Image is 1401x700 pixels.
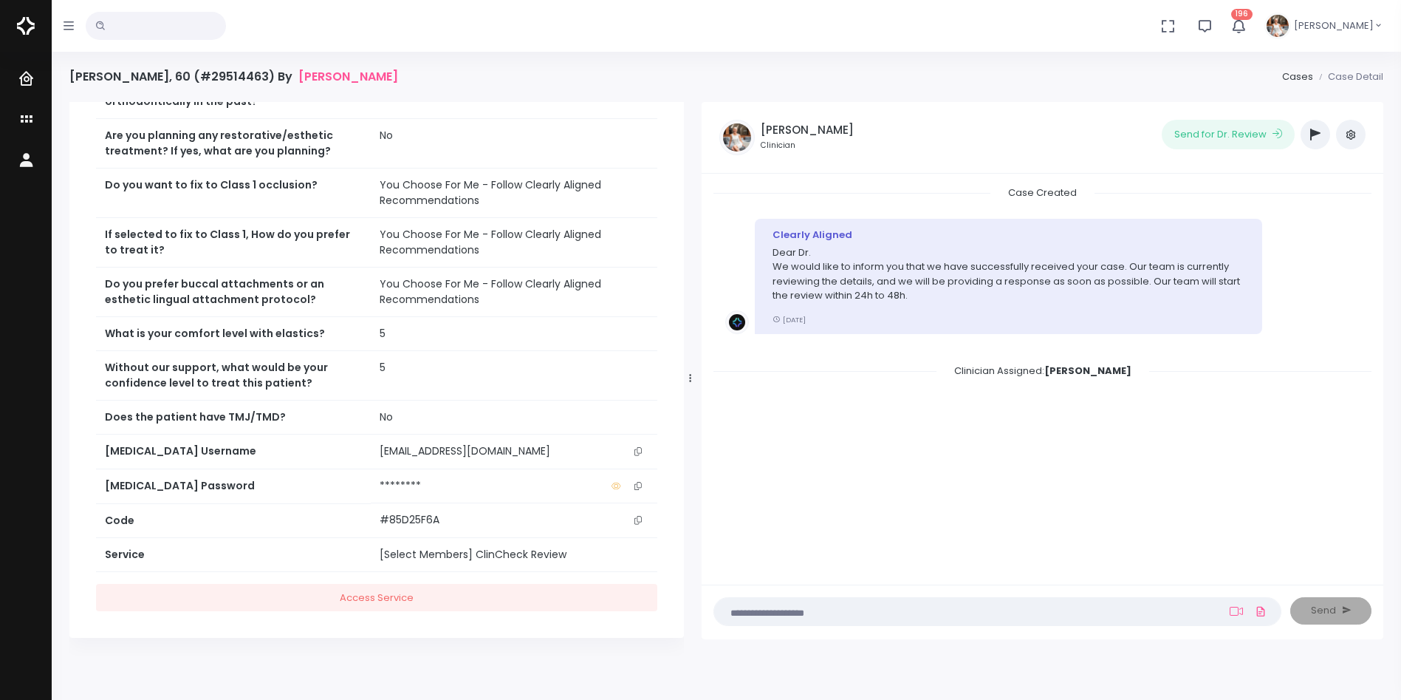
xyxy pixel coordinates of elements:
[371,169,657,218] td: You Choose For Me - Follow Clearly Aligned Recommendations
[96,401,371,435] th: Does the patient have TMJ/TMD?
[96,218,371,268] th: If selected to fix to Class 1, How do you prefer to treat it?
[371,503,657,537] td: #85D25F6A
[371,119,657,169] td: No
[371,435,657,469] td: [EMAIL_ADDRESS][DOMAIN_NAME]
[761,123,854,137] h5: [PERSON_NAME]
[380,547,648,563] div: [Select Members] ClinCheck Review
[69,102,684,656] div: scrollable content
[69,69,398,84] h4: [PERSON_NAME], 60 (#29514463) By
[1227,605,1246,617] a: Add Loom Video
[96,119,371,169] th: Are you planning any restorative/esthetic treatment? If yes, what are you planning?
[1162,120,1295,149] button: Send for Dr. Review
[96,169,371,218] th: Do you want to fix to Class 1 occlusion?
[371,351,657,401] td: 5
[1252,598,1270,625] a: Add Files
[1231,9,1253,20] span: 196
[936,359,1149,382] span: Clinician Assigned:
[371,401,657,435] td: No
[1264,13,1291,39] img: Header Avatar
[371,268,657,317] td: You Choose For Me - Follow Clearly Aligned Recommendations
[96,469,371,503] th: [MEDICAL_DATA] Password
[1044,364,1131,378] b: [PERSON_NAME]
[1294,18,1374,33] span: [PERSON_NAME]
[96,435,371,469] th: [MEDICAL_DATA] Username
[96,317,371,351] th: What is your comfort level with elastics?
[298,69,398,84] a: [PERSON_NAME]
[371,218,657,268] td: You Choose For Me - Follow Clearly Aligned Recommendations
[773,315,806,324] small: [DATE]
[773,228,1244,242] div: Clearly Aligned
[1313,69,1383,84] li: Case Detail
[96,351,371,401] th: Without our support, what would be your confidence level to treat this patient?
[761,140,854,152] small: Clinician
[773,245,1244,303] p: Dear Dr. We would like to inform you that we have successfully received your case. Our team is cu...
[1282,69,1313,84] a: Cases
[17,10,35,41] img: Logo Horizontal
[96,503,371,537] th: Code
[990,181,1095,204] span: Case Created
[96,268,371,317] th: Do you prefer buccal attachments or an esthetic lingual attachment protocol?
[96,538,371,572] th: Service
[371,317,657,351] td: 5
[96,584,657,611] a: Access Service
